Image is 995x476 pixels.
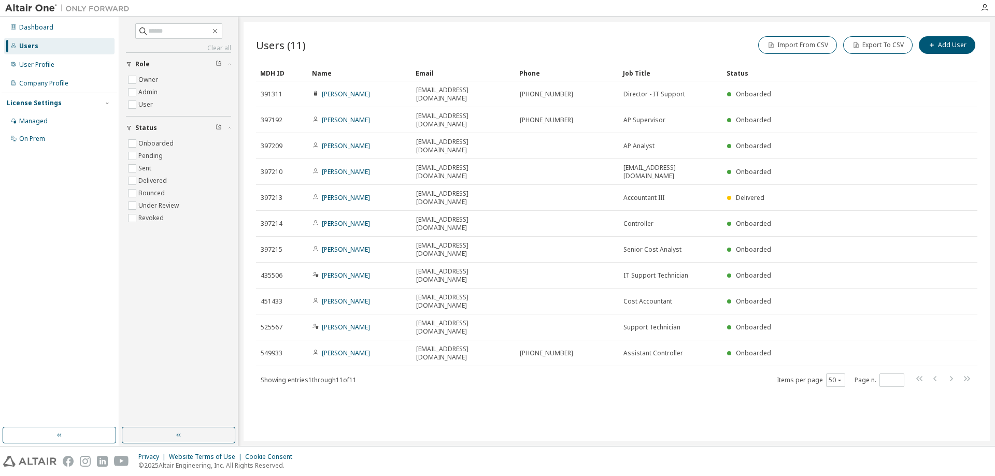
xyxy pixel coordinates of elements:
[736,219,771,228] span: Onboarded
[256,38,306,52] span: Users (11)
[261,90,282,98] span: 391311
[623,349,683,357] span: Assistant Controller
[138,162,153,175] label: Sent
[727,65,923,81] div: Status
[416,241,510,258] span: [EMAIL_ADDRESS][DOMAIN_NAME]
[736,297,771,306] span: Onboarded
[416,267,510,284] span: [EMAIL_ADDRESS][DOMAIN_NAME]
[623,323,680,331] span: Support Technician
[855,373,904,387] span: Page n.
[322,219,370,228] a: [PERSON_NAME]
[126,117,231,139] button: Status
[322,349,370,357] a: [PERSON_NAME]
[261,220,282,228] span: 397214
[80,456,91,467] img: instagram.svg
[135,124,157,132] span: Status
[322,167,370,176] a: [PERSON_NAME]
[520,90,573,98] span: [PHONE_NUMBER]
[520,349,573,357] span: [PHONE_NUMBER]
[19,61,54,69] div: User Profile
[5,3,135,13] img: Altair One
[261,323,282,331] span: 525567
[416,190,510,206] span: [EMAIL_ADDRESS][DOMAIN_NAME]
[322,245,370,254] a: [PERSON_NAME]
[416,345,510,362] span: [EMAIL_ADDRESS][DOMAIN_NAME]
[520,116,573,124] span: [PHONE_NUMBER]
[519,65,615,81] div: Phone
[19,135,45,143] div: On Prem
[138,98,155,111] label: User
[261,376,357,384] span: Showing entries 1 through 11 of 11
[623,65,718,81] div: Job Title
[416,319,510,336] span: [EMAIL_ADDRESS][DOMAIN_NAME]
[416,112,510,128] span: [EMAIL_ADDRESS][DOMAIN_NAME]
[261,168,282,176] span: 397210
[138,175,169,187] label: Delivered
[623,142,655,150] span: AP Analyst
[736,323,771,331] span: Onboarded
[138,150,165,162] label: Pending
[736,245,771,254] span: Onboarded
[261,271,282,280] span: 435506
[416,215,510,232] span: [EMAIL_ADDRESS][DOMAIN_NAME]
[736,167,771,176] span: Onboarded
[623,90,685,98] span: Director - IT Support
[736,116,771,124] span: Onboarded
[322,90,370,98] a: [PERSON_NAME]
[736,271,771,280] span: Onboarded
[261,116,282,124] span: 397192
[322,141,370,150] a: [PERSON_NAME]
[260,65,304,81] div: MDH ID
[623,271,688,280] span: IT Support Technician
[114,456,129,467] img: youtube.svg
[829,376,843,384] button: 50
[138,212,166,224] label: Revoked
[623,246,681,254] span: Senior Cost Analyst
[261,297,282,306] span: 451433
[322,193,370,202] a: [PERSON_NAME]
[623,220,653,228] span: Controller
[416,138,510,154] span: [EMAIL_ADDRESS][DOMAIN_NAME]
[322,116,370,124] a: [PERSON_NAME]
[63,456,74,467] img: facebook.svg
[138,453,169,461] div: Privacy
[416,164,510,180] span: [EMAIL_ADDRESS][DOMAIN_NAME]
[135,60,150,68] span: Role
[736,141,771,150] span: Onboarded
[19,42,38,50] div: Users
[736,90,771,98] span: Onboarded
[261,349,282,357] span: 549933
[312,65,407,81] div: Name
[322,297,370,306] a: [PERSON_NAME]
[736,193,764,202] span: Delivered
[138,187,167,199] label: Bounced
[126,53,231,76] button: Role
[919,36,975,54] button: Add User
[169,453,245,461] div: Website Terms of Use
[97,456,108,467] img: linkedin.svg
[416,293,510,310] span: [EMAIL_ADDRESS][DOMAIN_NAME]
[261,246,282,254] span: 397215
[126,44,231,52] a: Clear all
[322,271,370,280] a: [PERSON_NAME]
[3,456,56,467] img: altair_logo.svg
[416,86,510,103] span: [EMAIL_ADDRESS][DOMAIN_NAME]
[19,23,53,32] div: Dashboard
[416,65,511,81] div: Email
[623,194,664,202] span: Accountant III
[138,461,298,470] p: © 2025 Altair Engineering, Inc. All Rights Reserved.
[322,323,370,331] a: [PERSON_NAME]
[623,116,665,124] span: AP Supervisor
[261,194,282,202] span: 397213
[19,79,68,88] div: Company Profile
[843,36,913,54] button: Export To CSV
[261,142,282,150] span: 397209
[7,99,62,107] div: License Settings
[138,86,160,98] label: Admin
[623,297,672,306] span: Cost Accountant
[138,199,181,212] label: Under Review
[138,137,176,150] label: Onboarded
[623,164,718,180] span: [EMAIL_ADDRESS][DOMAIN_NAME]
[777,373,845,387] span: Items per page
[216,124,222,132] span: Clear filter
